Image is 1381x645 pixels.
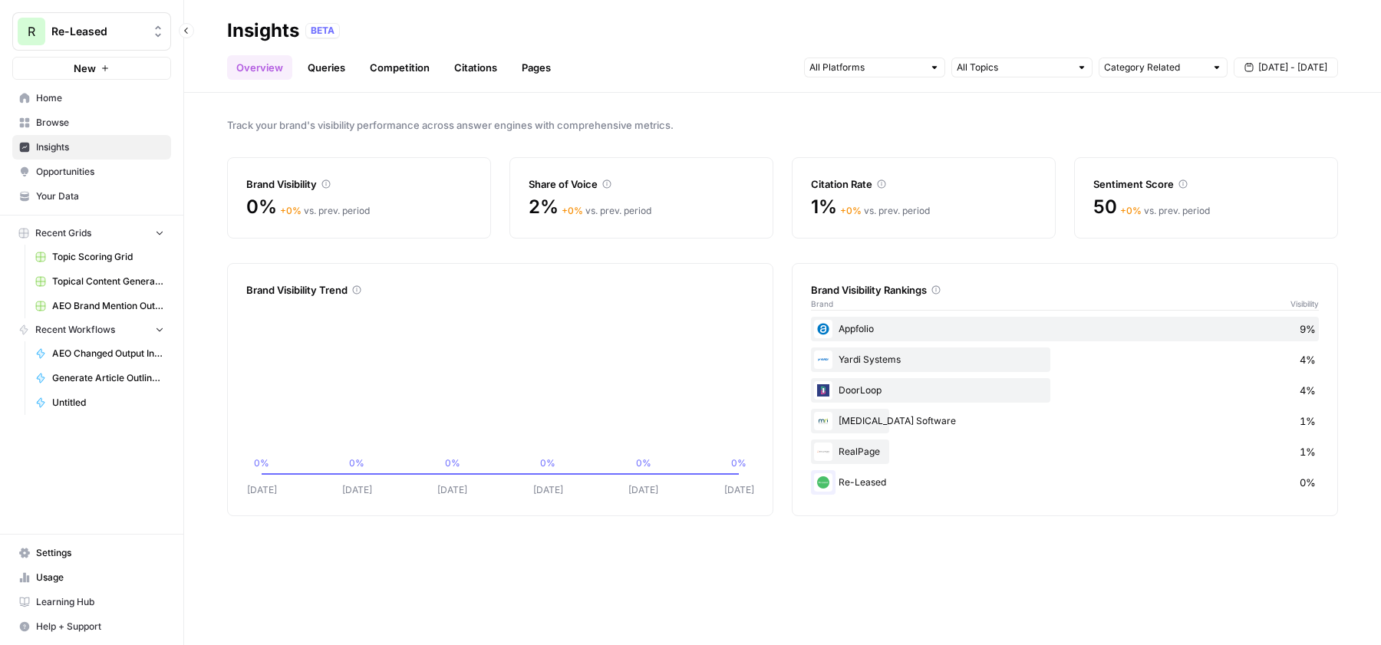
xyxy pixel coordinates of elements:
[1234,58,1338,77] button: [DATE] - [DATE]
[533,484,563,495] tspan: [DATE]
[51,24,144,39] span: Re-Leased
[811,347,1319,372] div: Yardi Systems
[36,189,164,203] span: Your Data
[809,60,923,75] input: All Platforms
[342,484,372,495] tspan: [DATE]
[12,12,171,51] button: Workspace: Re-Leased
[28,245,171,269] a: Topic Scoring Grid
[957,60,1070,75] input: All Topics
[36,620,164,633] span: Help + Support
[1093,176,1319,192] div: Sentiment Score
[814,412,832,430] img: b0x2elkukbr4in4nzvs51xhxpck6
[52,275,164,288] span: Topical Content Generation Grid
[540,457,555,469] tspan: 0%
[1300,321,1316,337] span: 9%
[1290,298,1319,310] span: Visibility
[811,439,1319,464] div: RealPage
[529,195,559,219] span: 2%
[811,282,1319,298] div: Brand Visibility Rankings
[52,396,164,410] span: Untitled
[280,204,370,218] div: vs. prev. period
[445,457,460,469] tspan: 0%
[28,294,171,318] a: AEO Brand Mention Outreach
[12,135,171,160] a: Insights
[28,366,171,390] a: Generate Article Outline + Deep Research
[437,484,467,495] tspan: [DATE]
[12,222,171,245] button: Recent Grids
[12,541,171,565] a: Settings
[12,590,171,614] a: Learning Hub
[246,195,277,219] span: 0%
[811,470,1319,495] div: Re-Leased
[724,484,754,495] tspan: [DATE]
[731,457,747,469] tspan: 0%
[349,457,364,469] tspan: 0%
[74,61,96,76] span: New
[36,91,164,105] span: Home
[52,371,164,385] span: Generate Article Outline + Deep Research
[811,176,1037,192] div: Citation Rate
[1258,61,1327,74] span: [DATE] - [DATE]
[811,378,1319,403] div: DoorLoop
[1120,205,1142,216] span: + 0 %
[811,195,837,219] span: 1%
[12,57,171,80] button: New
[1300,383,1316,398] span: 4%
[35,226,91,240] span: Recent Grids
[814,350,832,369] img: m7l27b1qj5qf6sl122m6v09vyu0s
[811,409,1319,433] div: [MEDICAL_DATA] Software
[52,347,164,360] span: AEO Changed Output Instructions
[227,18,299,43] div: Insights
[298,55,354,80] a: Queries
[36,571,164,584] span: Usage
[28,22,35,41] span: R
[636,457,651,469] tspan: 0%
[246,176,472,192] div: Brand Visibility
[35,323,115,337] span: Recent Workflows
[254,457,269,469] tspan: 0%
[529,176,754,192] div: Share of Voice
[811,317,1319,341] div: Appfolio
[1093,195,1117,219] span: 50
[1300,444,1316,459] span: 1%
[227,55,292,80] a: Overview
[628,484,658,495] tspan: [DATE]
[36,546,164,560] span: Settings
[814,320,832,338] img: w5f5pwhrrgxb64ckyqypgm771p5c
[305,23,340,38] div: BETA
[814,381,832,400] img: fe3faw8jaht5xv2lrv8zgeseqims
[280,205,302,216] span: + 0 %
[840,205,862,216] span: + 0 %
[28,269,171,294] a: Topical Content Generation Grid
[1104,60,1205,75] input: Category Related
[12,160,171,184] a: Opportunities
[227,117,1338,133] span: Track your brand's visibility performance across answer engines with comprehensive metrics.
[811,298,833,310] span: Brand
[12,86,171,110] a: Home
[12,110,171,135] a: Browse
[814,473,832,492] img: svlgpz3kdk5kl9gj9fj9ka78uk04
[28,390,171,415] a: Untitled
[52,250,164,264] span: Topic Scoring Grid
[1300,475,1316,490] span: 0%
[28,341,171,366] a: AEO Changed Output Instructions
[36,116,164,130] span: Browse
[12,184,171,209] a: Your Data
[52,299,164,313] span: AEO Brand Mention Outreach
[36,595,164,609] span: Learning Hub
[12,565,171,590] a: Usage
[840,204,930,218] div: vs. prev. period
[814,443,832,461] img: 381d7sm2z36xu1bjl93uaygdr8wt
[1300,413,1316,429] span: 1%
[12,614,171,639] button: Help + Support
[247,484,277,495] tspan: [DATE]
[445,55,506,80] a: Citations
[36,165,164,179] span: Opportunities
[12,318,171,341] button: Recent Workflows
[513,55,560,80] a: Pages
[562,205,583,216] span: + 0 %
[1120,204,1210,218] div: vs. prev. period
[1300,352,1316,367] span: 4%
[246,282,754,298] div: Brand Visibility Trend
[36,140,164,154] span: Insights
